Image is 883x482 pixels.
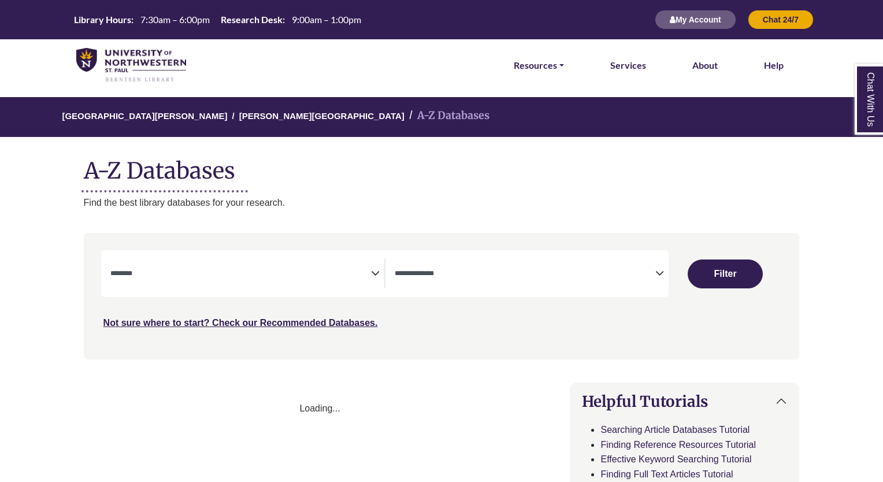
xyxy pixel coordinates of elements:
h1: A-Z Databases [84,149,800,184]
button: My Account [655,10,736,29]
p: Find the best library databases for your research. [84,195,800,210]
a: My Account [655,14,736,24]
nav: breadcrumb [84,97,800,137]
a: [PERSON_NAME][GEOGRAPHIC_DATA] [239,109,405,121]
a: Finding Full Text Articles Tutorial [600,469,733,479]
a: Services [610,58,646,73]
th: Library Hours: [69,13,134,25]
span: 9:00am – 1:00pm [292,14,361,25]
span: 7:30am – 6:00pm [140,14,210,25]
button: Helpful Tutorials [570,383,799,420]
textarea: Filter [395,270,655,279]
a: Help [764,58,784,73]
th: Research Desk: [216,13,285,25]
a: Effective Keyword Searching Tutorial [600,454,751,464]
a: Hours Today [69,13,366,27]
button: Submit for Search Results [688,259,762,288]
a: Resources [514,58,564,73]
textarea: Filter [110,270,371,279]
a: Finding Reference Resources Tutorial [600,440,756,450]
a: Searching Article Databases Tutorial [600,425,750,435]
div: Loading... [84,401,556,416]
a: About [692,58,718,73]
li: A-Z Databases [405,107,489,124]
button: Chat 24/7 [748,10,814,29]
a: Chat 24/7 [748,14,814,24]
img: library_home [76,48,186,83]
a: [GEOGRAPHIC_DATA][PERSON_NAME] [62,109,227,121]
nav: Search filters [84,233,800,359]
table: Hours Today [69,13,366,24]
a: Not sure where to start? Check our Recommended Databases. [103,318,378,328]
